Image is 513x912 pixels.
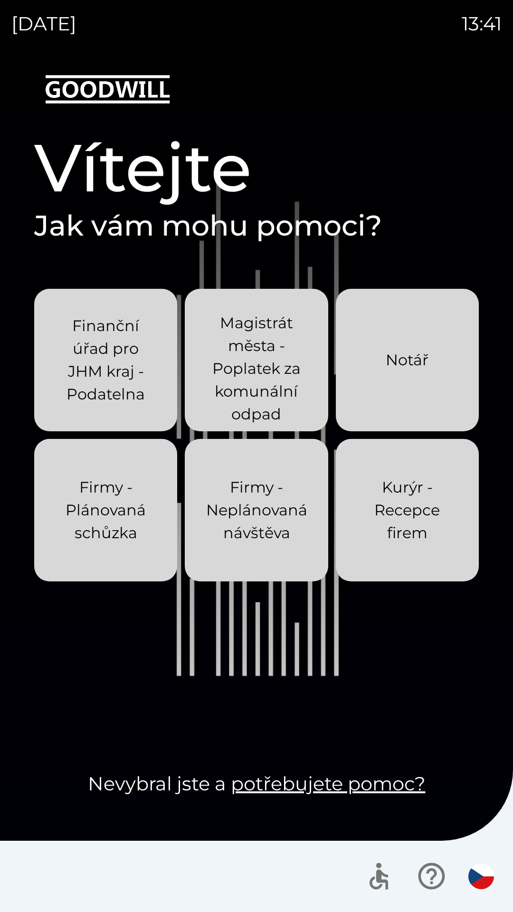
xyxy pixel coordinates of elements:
[386,349,428,371] p: Notář
[359,476,456,544] p: Kurýr - Recepce firem
[462,9,502,38] p: 13:41
[34,769,479,798] p: Nevybral jste a
[336,439,479,581] button: Kurýr - Recepce firem
[336,289,479,431] button: Notář
[185,289,328,431] button: Magistrát města - Poplatek za komunální odpad
[231,772,426,795] a: potřebujete pomoc?
[57,476,154,544] p: Firmy - Plánovaná schůzka
[34,289,177,431] button: Finanční úřad pro JHM kraj - Podatelna
[206,476,307,544] p: Firmy - Neplánovaná návštěva
[11,9,76,38] p: [DATE]
[34,127,479,208] h1: Vítejte
[468,864,494,889] img: cs flag
[57,314,154,406] p: Finanční úřad pro JHM kraj - Podatelna
[34,208,479,243] h2: Jak vám mohu pomoci?
[34,66,479,112] img: Logo
[34,439,177,581] button: Firmy - Plánovaná schůzka
[185,439,328,581] button: Firmy - Neplánovaná návštěva
[208,312,305,426] p: Magistrát města - Poplatek za komunální odpad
